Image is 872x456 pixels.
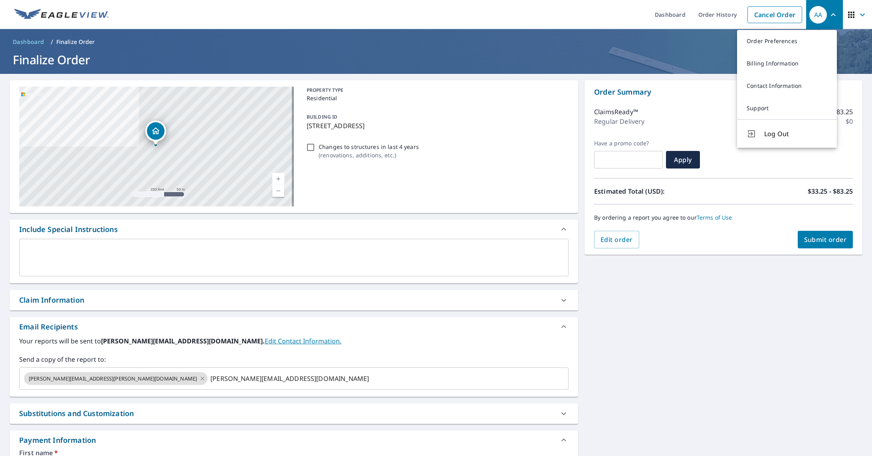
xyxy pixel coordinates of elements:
p: By ordering a report you agree to our [594,214,853,221]
span: Apply [672,155,694,164]
span: Submit order [804,235,847,244]
span: [PERSON_NAME][EMAIL_ADDRESS][PERSON_NAME][DOMAIN_NAME] [24,375,202,383]
div: Include Special Instructions [10,220,578,239]
p: $33.25 - $83.25 [808,186,853,196]
div: Substitutions and Customization [10,403,578,424]
label: Have a promo code? [594,140,663,147]
a: Current Level 17, Zoom In [272,173,284,185]
span: Log Out [764,129,827,139]
a: Order Preferences [737,30,837,52]
div: Dropped pin, building 1, Residential property, 769 Highway 76 W Lynchburg, SC 29080 [145,121,166,145]
p: Residential [307,94,565,102]
p: PROPERTY TYPE [307,87,565,94]
div: Include Special Instructions [19,224,118,235]
p: Order Summary [594,87,853,97]
p: [STREET_ADDRESS] [307,121,565,131]
label: Your reports will be sent to [19,336,569,346]
div: Email Recipients [19,321,78,332]
div: Claim Information [10,290,578,310]
p: Changes to structures in last 4 years [319,143,419,151]
a: Current Level 17, Zoom Out [272,185,284,197]
button: Edit order [594,231,639,248]
p: BUILDING ID [307,113,337,120]
p: Finalize Order [56,38,95,46]
p: Estimated Total (USD): [594,186,723,196]
div: Substitutions and Customization [19,408,134,419]
label: Send a copy of the report to: [19,355,569,364]
span: Dashboard [13,38,44,46]
button: Apply [666,151,700,169]
div: [PERSON_NAME][EMAIL_ADDRESS][PERSON_NAME][DOMAIN_NAME] [24,372,208,385]
button: Log Out [737,119,837,148]
span: Edit order [600,235,633,244]
div: Payment Information [10,430,578,450]
div: Email Recipients [10,317,578,336]
div: Payment Information [19,435,99,446]
img: EV Logo [14,9,109,21]
div: AA [809,6,827,24]
li: / [51,37,53,47]
b: [PERSON_NAME][EMAIL_ADDRESS][DOMAIN_NAME]. [101,337,265,345]
a: Support [737,97,837,119]
a: Dashboard [10,36,48,48]
p: Regular Delivery [594,117,644,126]
h1: Finalize Order [10,52,862,68]
button: Submit order [798,231,853,248]
a: Contact Information [737,75,837,97]
nav: breadcrumb [10,36,862,48]
p: ClaimsReady™ [594,107,638,117]
label: First name [19,450,569,456]
div: Claim Information [19,295,84,305]
a: Cancel Order [747,6,802,23]
a: Terms of Use [697,214,732,221]
p: $0 [846,117,853,126]
p: ( renovations, additions, etc. ) [319,151,419,159]
a: Billing Information [737,52,837,75]
a: EditContactInfo [265,337,341,345]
